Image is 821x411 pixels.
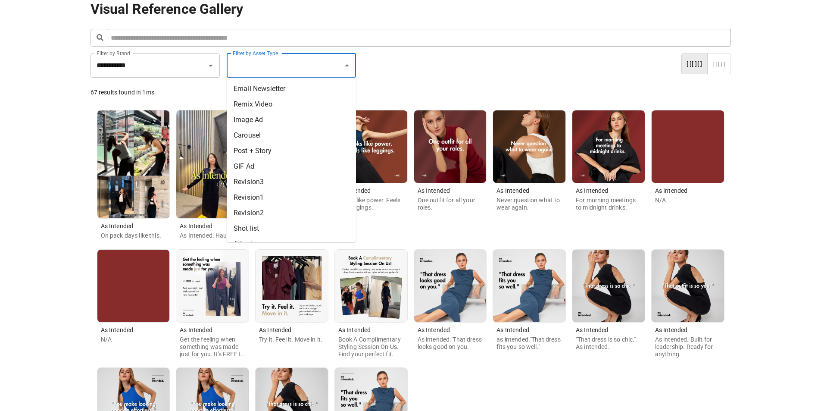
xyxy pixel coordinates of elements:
span: As Intended [496,326,529,333]
span: As Intended [496,187,529,194]
img: Image [335,250,407,322]
span: Get the feeling when something was made just for you. It's FREE to book. Walk out with a new favo... [180,336,245,372]
img: Image [97,250,170,322]
li: GIF Ad [227,159,356,174]
span: As intended. That dress looks good on you. [418,336,482,350]
span: As Intended [576,187,609,194]
li: Image Ad [227,112,356,128]
img: Image [572,110,645,183]
div: layout toggle [681,53,730,75]
button: masonry layout [707,53,731,75]
span: As Intended [576,326,609,333]
img: Image [176,250,249,322]
button: card layout [681,53,708,75]
li: Carousel [227,128,356,143]
span: Never question what to wear again. [496,197,560,211]
button: Close [341,60,353,72]
span: Try it. Feel it. Move in it. [259,336,322,343]
span: N/A [655,197,666,204]
span: 67 results found in 1ms [91,89,154,96]
button: Open [205,60,217,72]
span: As Intended [655,326,688,333]
span: As Intended. Haul. [180,232,230,239]
span: N/A [101,336,112,343]
img: Image [652,250,724,322]
li: Remix Video [227,97,356,112]
li: Email Newsletter [227,81,356,97]
img: Image [493,250,565,322]
span: One outfit for all your roles. [418,197,475,211]
img: Image [176,110,249,218]
img: Image [414,250,487,322]
label: Filter by Brand [97,50,130,57]
span: As Intended [101,223,134,229]
span: As Intended [655,187,688,194]
label: Filter by Asset Type [233,50,278,57]
li: Post + Story [227,143,356,159]
li: Revision1 [227,190,356,205]
img: Image [414,110,487,183]
span: On pack days like this. [101,232,161,239]
img: Image [256,250,328,322]
span: Book A Complimentary Styling Session On Us. Find your perfect fit. [338,336,401,358]
span: As Intended [418,187,450,194]
span: Looks like power. Feels like leggings. [338,197,400,211]
span: As Intended [338,326,371,333]
span: as intended."That dress fits you so well." [496,336,560,350]
li: Ad setup [227,236,356,252]
span: As Intended [180,223,212,229]
span: As Intended [101,326,134,333]
li: Revision3 [227,174,356,190]
span: As intended. Built for leadership. Ready for anything. [655,336,713,358]
img: Image [572,250,645,322]
img: Image [335,110,407,183]
span: As Intended [259,326,292,333]
img: Image [652,110,724,183]
img: Image [493,110,565,183]
span: As Intended [180,326,212,333]
li: Revision2 [227,205,356,221]
span: "That dress is so chic.". As intended. [576,336,638,350]
span: As Intended [418,326,450,333]
img: Image [97,110,170,218]
span: For morning meetings to midnight drinks. [576,197,636,211]
li: Shot list [227,221,356,236]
